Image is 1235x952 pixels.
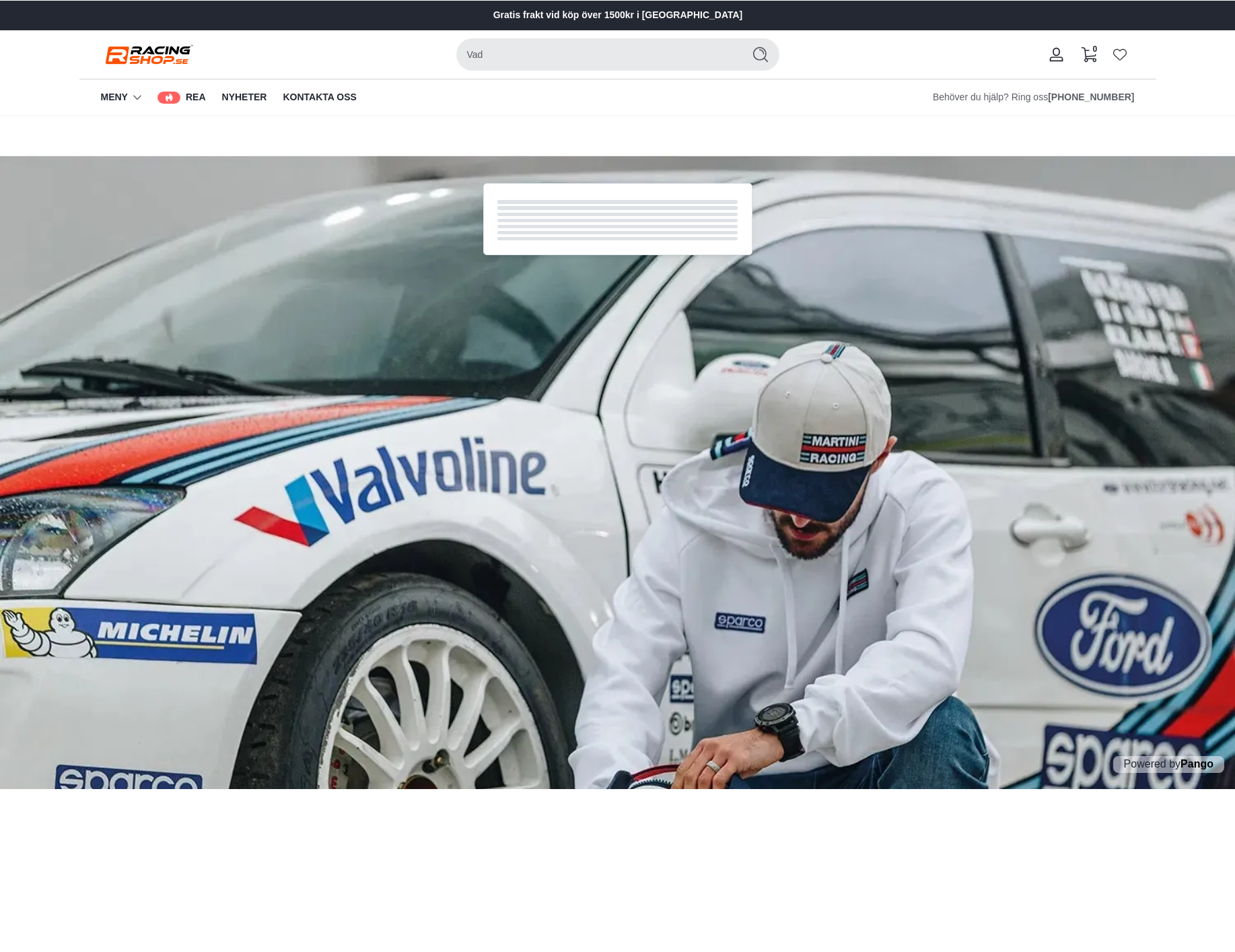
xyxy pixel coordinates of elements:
[222,79,267,116] a: Nyheter
[429,3,806,28] slider-component: Bildspel
[1113,756,1224,773] p: Powered by
[101,90,128,105] a: Meny
[157,79,206,116] a: REA
[222,90,267,105] span: Nyheter
[101,42,195,67] img: Racing shop
[933,90,1135,105] div: Behöver du hjälp? Ring oss
[493,8,742,23] a: Gratis frakt vid köp över 1500kr i [GEOGRAPHIC_DATA]
[186,90,206,105] span: REA
[283,90,356,105] span: Kontakta oss
[1073,33,1105,76] a: Varukorg
[1113,48,1127,61] a: Wishlist page link
[101,42,195,67] a: Racing shop Racing shop
[1180,758,1213,770] a: Pango
[283,79,356,116] a: Kontakta oss
[1048,90,1134,105] a: Ring oss på +46303-40 49 05
[456,38,736,71] input: Sök på webbplatsen
[101,79,141,116] summary: Meny
[1073,33,1105,76] modal-opener: Varukorgsfack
